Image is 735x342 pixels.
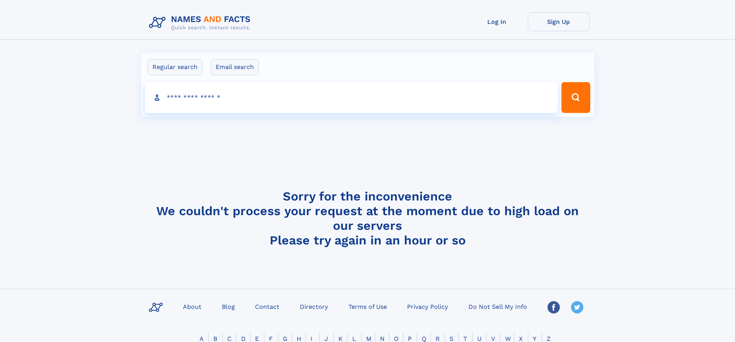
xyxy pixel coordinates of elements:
img: Facebook [547,301,560,313]
a: Directory [297,301,331,312]
a: Terms of Use [345,301,390,312]
label: Email search [211,59,259,75]
a: Log In [466,12,528,31]
input: search input [145,82,558,113]
img: Twitter [571,301,583,313]
a: Contact [252,301,282,312]
button: Search Button [561,82,590,113]
a: About [180,301,204,312]
a: Blog [219,301,238,312]
h4: Sorry for the inconvenience We couldn't process your request at the moment due to high load on ou... [146,189,590,248]
label: Regular search [147,59,203,75]
img: Logo Names and Facts [146,12,257,33]
a: Sign Up [528,12,590,31]
a: Do Not Sell My Info [465,301,530,312]
a: Privacy Policy [404,301,451,312]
